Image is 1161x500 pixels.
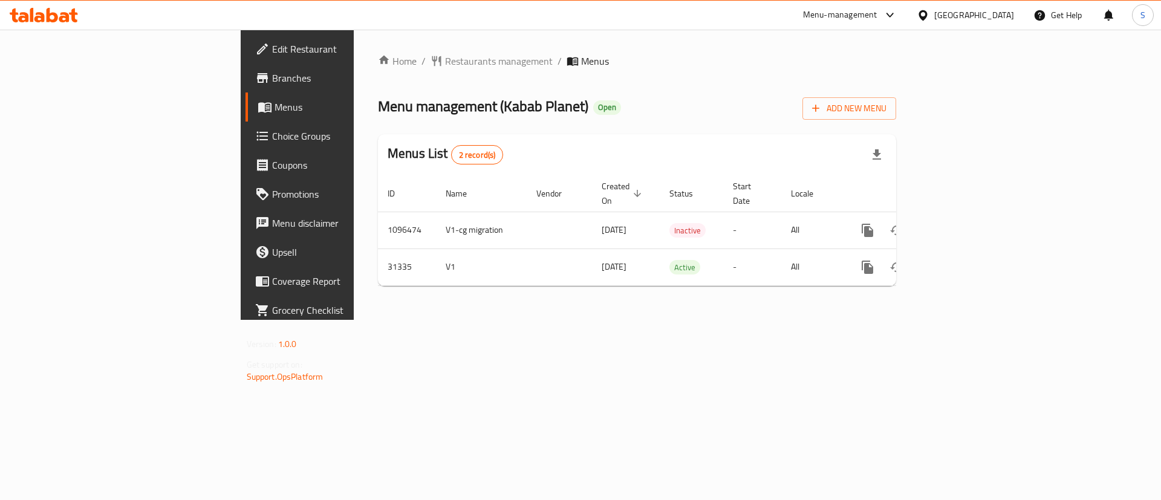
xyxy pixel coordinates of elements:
span: Get support on: [247,357,302,372]
div: Export file [862,140,891,169]
span: Vendor [536,186,577,201]
span: Inactive [669,224,706,238]
a: Promotions [246,180,435,209]
a: Edit Restaurant [246,34,435,63]
span: Add New Menu [812,101,886,116]
span: [DATE] [602,222,626,238]
div: Total records count [451,145,504,164]
a: Coupons [246,151,435,180]
span: Status [669,186,709,201]
div: Inactive [669,223,706,238]
span: Name [446,186,483,201]
span: Coverage Report [272,274,425,288]
span: Coupons [272,158,425,172]
button: Add New Menu [802,97,896,120]
span: Start Date [733,179,767,208]
span: S [1140,8,1145,22]
span: Menu disclaimer [272,216,425,230]
span: Menus [275,100,425,114]
span: Restaurants management [445,54,553,68]
th: Actions [844,175,979,212]
button: Change Status [882,253,911,282]
td: - [723,212,781,248]
button: Change Status [882,216,911,245]
span: Version: [247,336,276,352]
table: enhanced table [378,175,979,286]
span: [DATE] [602,259,626,274]
span: Grocery Checklist [272,303,425,317]
span: Menu management ( Kabab Planet ) [378,93,588,120]
span: Branches [272,71,425,85]
h2: Menus List [388,144,503,164]
a: Coverage Report [246,267,435,296]
li: / [558,54,562,68]
td: V1 [436,248,527,285]
div: Open [593,100,621,115]
td: V1-cg migration [436,212,527,248]
span: Menus [581,54,609,68]
a: Menus [246,93,435,122]
button: more [853,216,882,245]
span: Choice Groups [272,129,425,143]
a: Menu disclaimer [246,209,435,238]
div: Active [669,260,700,274]
span: Created On [602,179,645,208]
span: Locale [791,186,829,201]
a: Upsell [246,238,435,267]
td: - [723,248,781,285]
span: Promotions [272,187,425,201]
nav: breadcrumb [378,54,896,68]
td: All [781,248,844,285]
a: Grocery Checklist [246,296,435,325]
span: Active [669,261,700,274]
button: more [853,253,882,282]
span: Edit Restaurant [272,42,425,56]
span: 2 record(s) [452,149,503,161]
span: ID [388,186,411,201]
a: Restaurants management [431,54,553,68]
span: Open [593,102,621,112]
span: 1.0.0 [278,336,297,352]
a: Support.OpsPlatform [247,369,324,385]
div: Menu-management [803,8,877,22]
a: Branches [246,63,435,93]
div: [GEOGRAPHIC_DATA] [934,8,1014,22]
a: Choice Groups [246,122,435,151]
td: All [781,212,844,248]
span: Upsell [272,245,425,259]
